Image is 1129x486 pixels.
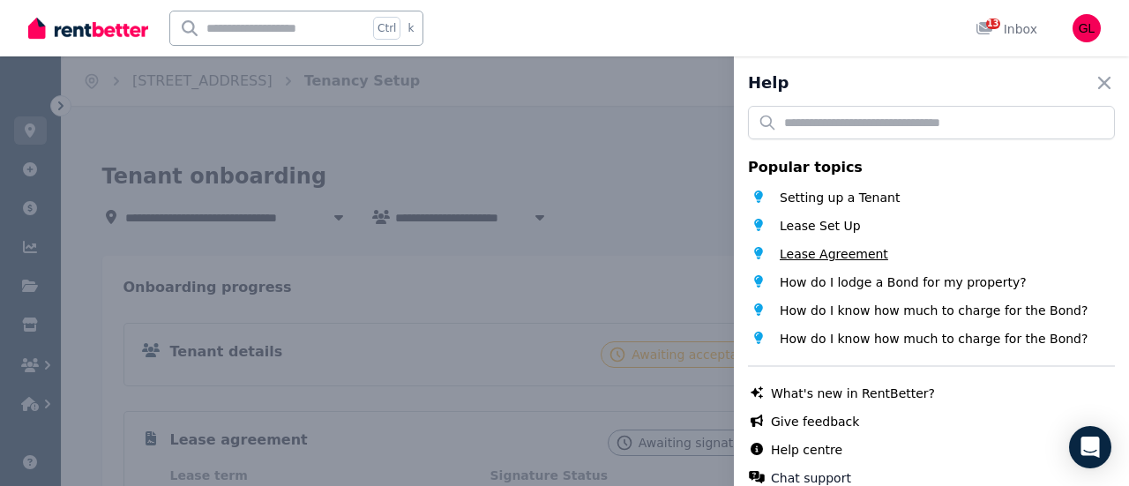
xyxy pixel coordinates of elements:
span: Setting up a Tenant [780,189,900,206]
h2: Help [748,71,789,95]
a: Give feedback [771,413,859,430]
span: How do I know how much to charge for the Bond? [780,302,1088,319]
span: How do I lodge a Bond for my property? [780,273,1027,291]
div: Open Intercom Messenger [1069,426,1111,468]
span: How do I know how much to charge for the Bond? [780,330,1088,348]
p: Popular topics [748,157,1115,178]
a: What's new in RentBetter? [771,385,935,402]
a: Help centre [771,441,842,459]
span: Lease Agreement [780,245,888,263]
span: Lease Set Up [780,217,861,235]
